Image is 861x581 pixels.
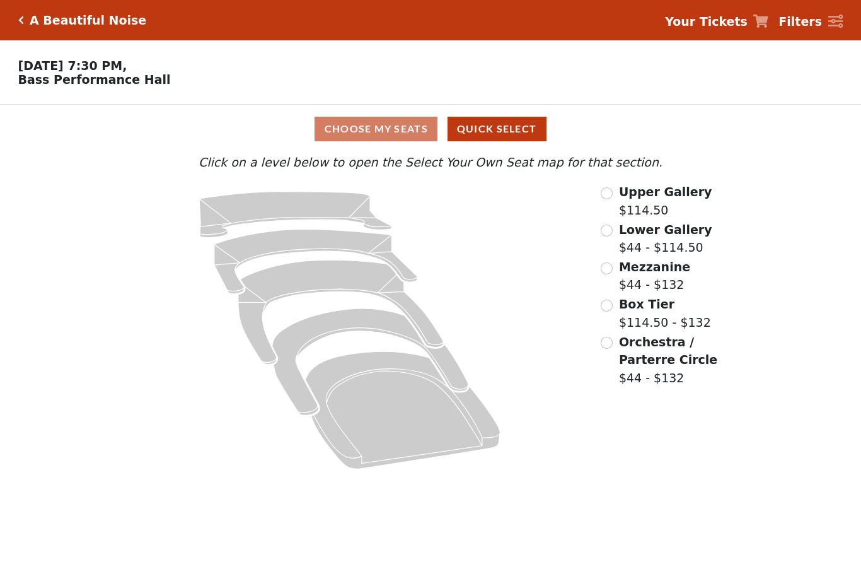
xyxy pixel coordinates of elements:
[619,295,711,331] label: $114.50 - $132
[619,183,712,219] label: $114.50
[18,16,24,25] a: Click here to go back to filters
[199,192,391,238] path: Upper Gallery - Seats Available: 255
[619,333,744,387] label: $44 - $132
[619,335,717,367] span: Orchestra / Parterre Circle
[448,117,546,141] button: Quick Select
[619,185,712,199] span: Upper Gallery
[665,15,748,28] strong: Your Tickets
[117,153,744,172] p: Click on a level below to open the Select Your Own Seat map for that section.
[665,13,768,31] a: Your Tickets
[619,260,690,274] span: Mezzanine
[778,13,843,31] a: Filters
[778,15,822,28] strong: Filters
[619,221,712,257] label: $44 - $114.50
[306,351,500,469] path: Orchestra / Parterre Circle - Seats Available: 6
[619,223,712,237] span: Lower Gallery
[619,258,690,294] label: $44 - $132
[619,297,674,311] span: Box Tier
[30,13,146,28] h5: A Beautiful Noise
